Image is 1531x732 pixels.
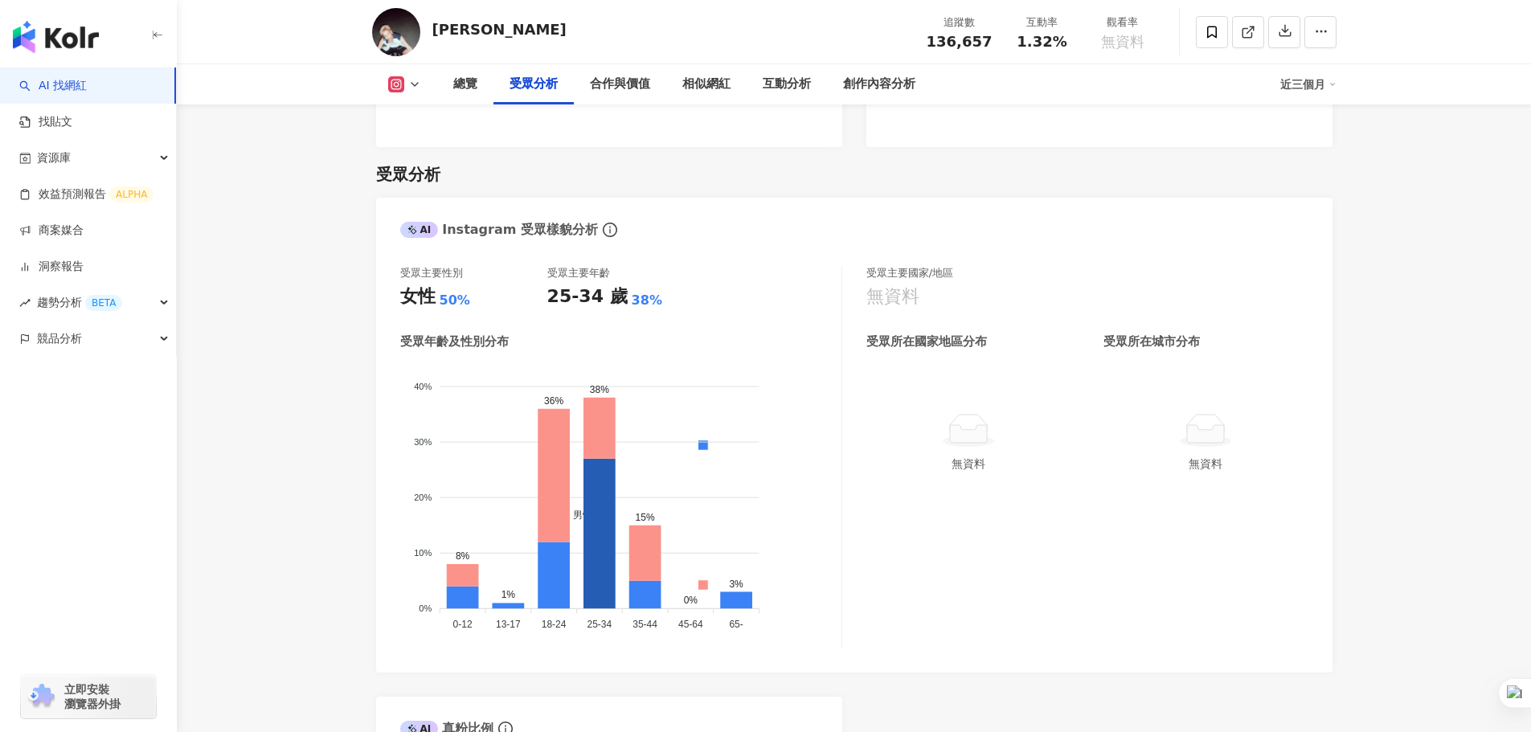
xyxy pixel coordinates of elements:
[587,619,612,630] tspan: 25-34
[419,603,432,613] tspan: 0%
[843,75,915,94] div: 創作內容分析
[400,284,436,309] div: 女性
[561,509,592,521] span: 男性
[376,163,440,186] div: 受眾分析
[866,284,919,309] div: 無資料
[866,333,987,350] div: 受眾所在國家地區分布
[414,548,432,558] tspan: 10%
[682,75,731,94] div: 相似網紅
[19,186,154,202] a: 效益預測報告ALPHA
[632,292,662,309] div: 38%
[678,619,703,630] tspan: 45-64
[19,259,84,275] a: 洞察報告
[1017,34,1066,50] span: 1.32%
[510,75,558,94] div: 受眾分析
[432,19,567,39] div: [PERSON_NAME]
[19,114,72,130] a: 找貼文
[372,8,420,56] img: KOL Avatar
[1110,455,1302,472] div: 無資料
[1092,14,1153,31] div: 觀看率
[873,455,1065,472] div: 無資料
[37,284,122,321] span: 趨勢分析
[13,21,99,53] img: logo
[1280,72,1337,97] div: 近三個月
[1012,14,1073,31] div: 互動率
[600,220,620,239] span: info-circle
[547,284,628,309] div: 25-34 歲
[26,684,57,710] img: chrome extension
[927,14,993,31] div: 追蹤數
[37,321,82,357] span: 競品分析
[927,33,993,50] span: 136,657
[19,297,31,309] span: rise
[414,382,432,391] tspan: 40%
[453,75,477,94] div: 總覽
[85,295,122,311] div: BETA
[763,75,811,94] div: 互動分析
[19,223,84,239] a: 商案媒合
[37,140,71,176] span: 資源庫
[547,266,610,280] div: 受眾主要年齡
[19,78,87,94] a: searchAI 找網紅
[400,222,439,238] div: AI
[452,619,472,630] tspan: 0-12
[1103,333,1200,350] div: 受眾所在城市分布
[496,619,521,630] tspan: 13-17
[414,437,432,447] tspan: 30%
[400,266,463,280] div: 受眾主要性別
[440,292,470,309] div: 50%
[590,75,650,94] div: 合作與價值
[541,619,566,630] tspan: 18-24
[400,221,598,239] div: Instagram 受眾樣貌分析
[414,493,432,502] tspan: 20%
[64,682,121,711] span: 立即安裝 瀏覽器外掛
[21,675,156,718] a: chrome extension立即安裝 瀏覽器外掛
[400,333,509,350] div: 受眾年齡及性別分布
[1101,34,1144,50] span: 無資料
[866,266,953,280] div: 受眾主要國家/地區
[729,619,743,630] tspan: 65-
[632,619,657,630] tspan: 35-44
